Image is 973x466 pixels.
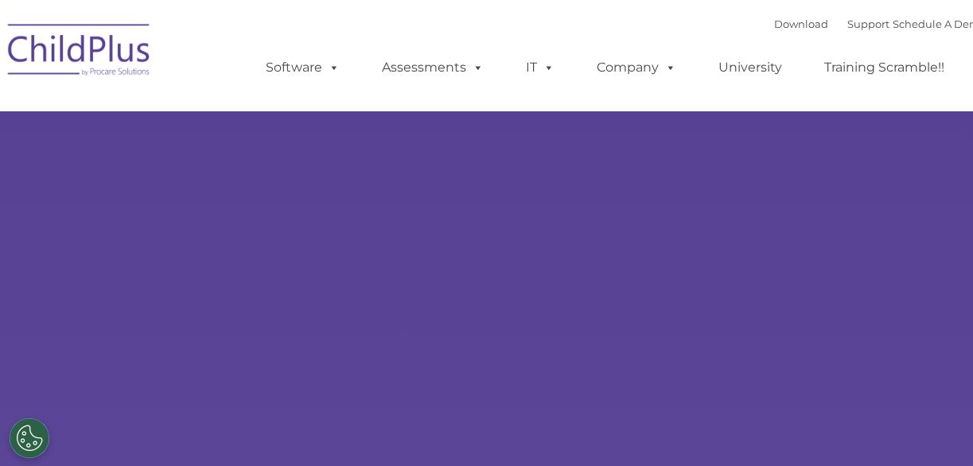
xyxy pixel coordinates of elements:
a: Assessments [366,52,500,83]
a: Company [581,52,692,83]
a: IT [510,52,570,83]
a: Training Scramble!! [808,52,960,83]
a: University [703,52,798,83]
a: Support [847,17,889,30]
button: Cookies Settings [10,418,49,458]
a: Download [774,17,828,30]
a: Software [250,52,356,83]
